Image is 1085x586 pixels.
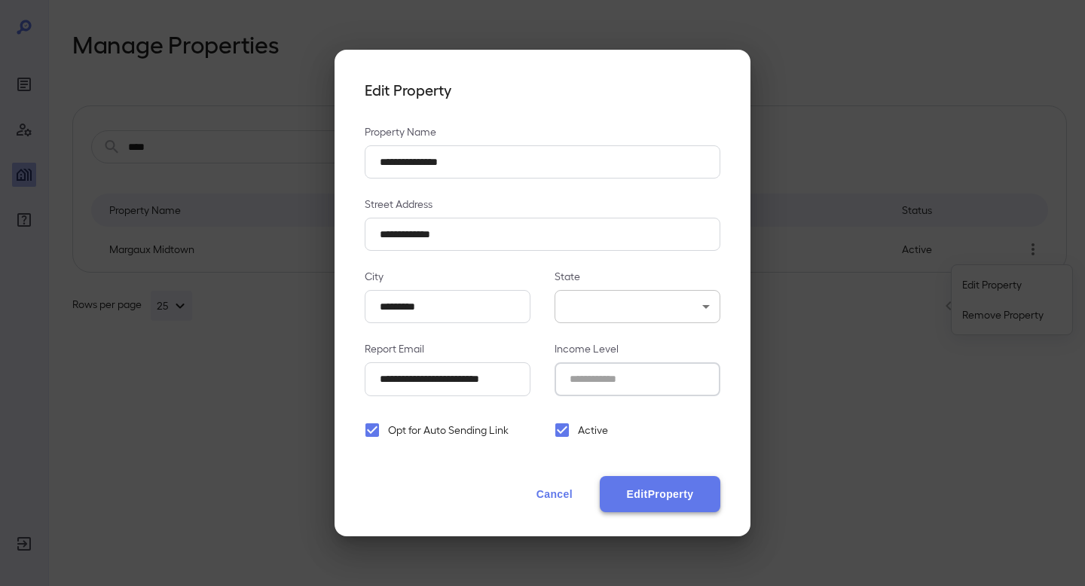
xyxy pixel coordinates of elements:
p: Report Email [365,341,530,356]
p: Street Address [365,197,720,212]
p: City [365,269,530,284]
p: Income Level [555,341,720,356]
button: EditProperty [600,476,720,512]
span: Active [578,423,608,438]
h4: Edit Property [365,80,720,100]
button: Cancel [521,476,588,512]
span: Opt for Auto Sending Link [388,423,509,438]
p: State [555,269,720,284]
p: Property Name [365,124,720,139]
